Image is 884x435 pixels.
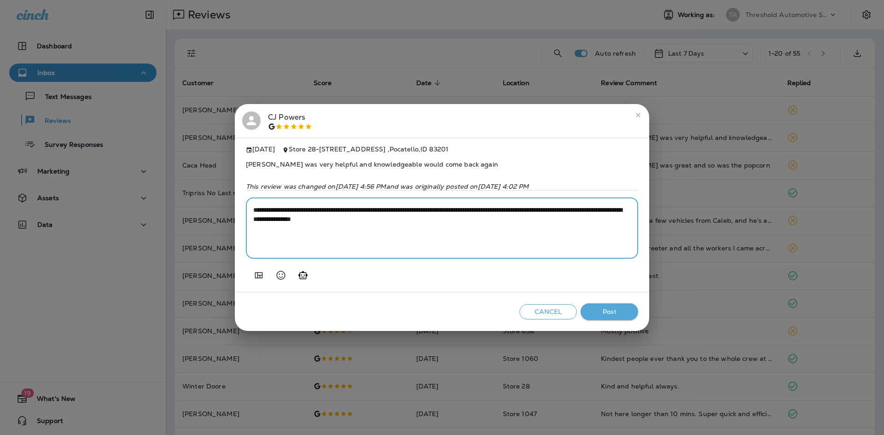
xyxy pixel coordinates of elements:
[250,266,268,284] button: Add in a premade template
[294,266,312,284] button: Generate AI response
[631,108,646,122] button: close
[581,303,638,320] button: Post
[246,145,275,153] span: [DATE]
[289,145,448,153] span: Store 28 - [STREET_ADDRESS] , Pocatello , ID 83201
[519,304,577,319] button: Cancel
[386,182,529,191] span: and was originally posted on [DATE] 4:02 PM
[246,153,638,175] span: [PERSON_NAME] was very helpful and knowledgeable would come back again
[268,111,312,131] div: CJ Powers
[272,266,290,284] button: Select an emoji
[246,183,638,190] p: This review was changed on [DATE] 4:56 PM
